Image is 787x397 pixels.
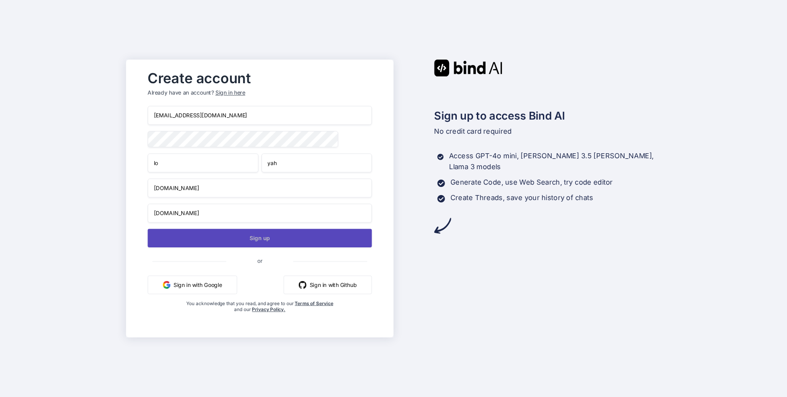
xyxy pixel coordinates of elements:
[434,60,502,76] img: Bind AI logo
[261,153,372,172] input: Last Name
[252,307,285,312] a: Privacy Policy.
[449,151,661,173] p: Access GPT-4o mini, [PERSON_NAME] 3.5 [PERSON_NAME], Llama 3 models
[148,106,372,125] input: Email
[215,89,245,97] div: Sign in here
[148,89,372,97] p: Already have an account?
[284,276,372,294] button: Sign in with Github
[295,300,333,306] a: Terms of Service
[148,204,372,223] input: Company website
[450,192,593,203] p: Create Threads, save your history of chats
[450,177,613,188] p: Generate Code, use Web Search, try code editor
[148,179,372,198] input: Your company name
[148,276,237,294] button: Sign in with Google
[163,281,170,289] img: google
[148,72,372,84] h2: Create account
[434,126,661,137] p: No credit card required
[185,300,334,331] div: You acknowledge that you read, and agree to our and our
[434,217,451,234] img: arrow
[148,229,372,247] button: Sign up
[299,281,307,289] img: github
[434,107,661,124] h2: Sign up to access Bind AI
[148,153,258,172] input: First Name
[226,251,293,270] span: or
